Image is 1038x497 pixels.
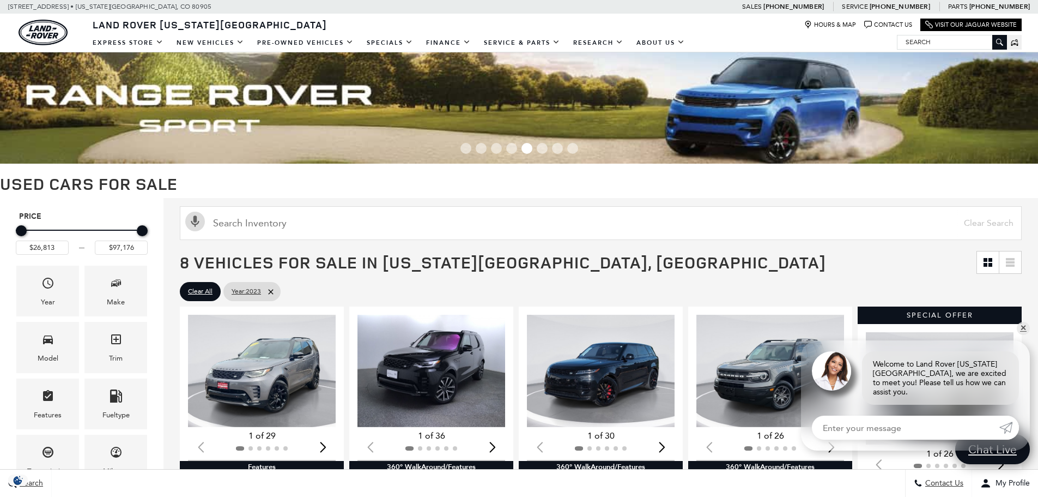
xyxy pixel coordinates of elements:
[357,315,507,427] img: 2023 Land Rover Discovery HSE R-Dynamic 1
[180,251,826,273] span: 8 Vehicles for Sale in [US_STATE][GEOGRAPHIC_DATA], [GEOGRAPHIC_DATA]
[84,322,147,373] div: TrimTrim
[110,443,123,465] span: Mileage
[864,21,912,29] a: Contact Us
[972,470,1038,497] button: Open user profile menu
[34,409,62,421] div: Features
[866,448,1013,460] div: 1 of 26
[110,330,123,352] span: Trim
[948,3,968,10] span: Parts
[993,453,1008,477] div: Next slide
[5,475,31,486] section: Click to Open Cookie Consent Modal
[552,143,563,154] span: Go to slide 7
[232,285,261,298] span: 2023
[38,352,58,364] div: Model
[137,225,148,236] div: Maximum Price
[8,3,211,10] a: [STREET_ADDRESS] • [US_STATE][GEOGRAPHIC_DATA], CO 80905
[86,33,170,52] a: EXPRESS STORE
[5,475,31,486] img: Opt-Out Icon
[858,307,1022,324] div: Special Offer
[315,435,330,459] div: Next slide
[102,409,130,421] div: Fueltype
[991,479,1030,488] span: My Profile
[357,315,507,427] div: 1 / 2
[630,33,691,52] a: About Us
[93,18,327,31] span: Land Rover [US_STATE][GEOGRAPHIC_DATA]
[969,2,1030,11] a: [PHONE_NUMBER]
[185,212,205,231] svg: Click to toggle on voice search
[84,379,147,429] div: FueltypeFueltype
[188,285,213,298] span: Clear All
[16,266,79,316] div: YearYear
[16,322,79,373] div: ModelModel
[866,332,1015,445] div: 1 / 2
[180,461,344,473] div: Features
[107,296,125,308] div: Make
[41,387,54,409] span: Features
[188,430,336,442] div: 1 of 29
[41,443,54,465] span: Transmission
[16,225,27,236] div: Minimum Price
[16,221,148,255] div: Price
[742,3,762,10] span: Sales
[16,435,79,486] div: TransmissionTransmission
[41,274,54,296] span: Year
[527,430,675,442] div: 1 of 30
[537,143,548,154] span: Go to slide 6
[16,241,69,255] input: Minimum
[357,430,505,442] div: 1 of 36
[188,315,337,427] img: 2023 Land Rover Discovery HSE R-Dynamic 1
[16,379,79,429] div: FeaturesFeatures
[654,435,669,459] div: Next slide
[812,351,851,391] img: Agent profile photo
[232,288,246,295] span: Year :
[103,465,129,477] div: Mileage
[922,479,963,488] span: Contact Us
[27,465,68,477] div: Transmission
[812,416,999,440] input: Enter your message
[476,143,487,154] span: Go to slide 2
[527,315,676,427] div: 1 / 2
[519,461,683,473] div: 360° WalkAround/Features
[866,332,1015,445] img: 2023 Audi Q3 Premium 1
[109,352,123,364] div: Trim
[251,33,360,52] a: Pre-Owned Vehicles
[567,143,578,154] span: Go to slide 8
[86,18,333,31] a: Land Rover [US_STATE][GEOGRAPHIC_DATA]
[477,33,567,52] a: Service & Parts
[41,330,54,352] span: Model
[110,387,123,409] span: Fueltype
[420,33,477,52] a: Finance
[485,435,500,459] div: Next slide
[999,416,1019,440] a: Submit
[95,241,148,255] input: Maximum
[567,33,630,52] a: Research
[527,315,676,427] img: 2023 Land Rover Range Rover Sport First Edition 1
[19,212,144,221] h5: Price
[870,2,930,11] a: [PHONE_NUMBER]
[925,21,1017,29] a: Visit Our Jaguar Website
[41,296,55,308] div: Year
[842,3,867,10] span: Service
[491,143,502,154] span: Go to slide 3
[696,430,844,442] div: 1 of 26
[349,461,513,473] div: 360° WalkAround/Features
[86,33,691,52] nav: Main Navigation
[977,252,999,273] a: Grid View
[696,315,846,427] div: 1 / 2
[188,315,337,427] div: 1 / 2
[110,274,123,296] span: Make
[897,35,1006,49] input: Search
[696,315,846,427] img: 2023 Ford Bronco Sport Big Bend 1
[521,143,532,154] span: Go to slide 5
[688,461,852,473] div: 360° WalkAround/Features
[804,21,856,29] a: Hours & Map
[360,33,420,52] a: Specials
[19,20,68,45] a: land-rover
[170,33,251,52] a: New Vehicles
[84,266,147,316] div: MakeMake
[19,20,68,45] img: Land Rover
[460,143,471,154] span: Go to slide 1
[506,143,517,154] span: Go to slide 4
[862,351,1019,405] div: Welcome to Land Rover [US_STATE][GEOGRAPHIC_DATA], we are excited to meet you! Please tell us how...
[180,206,1022,240] input: Search Inventory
